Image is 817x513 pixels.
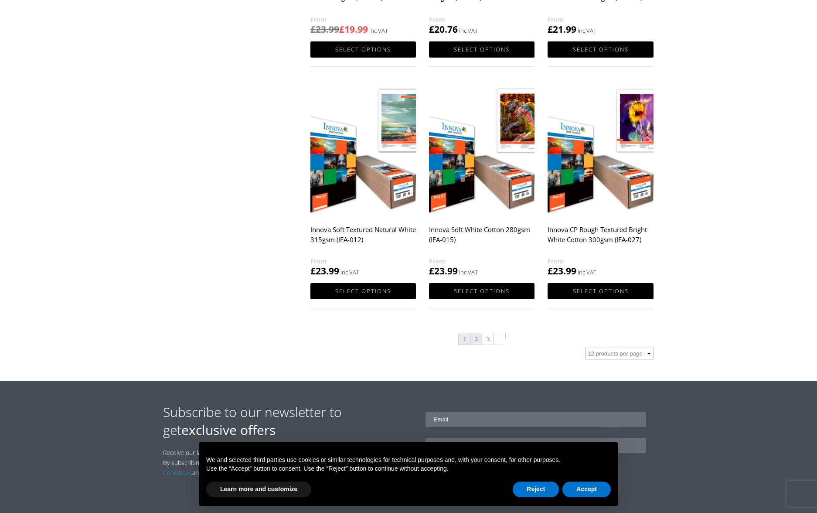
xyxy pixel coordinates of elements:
a: Innova Soft Textured Natural White 315gsm (IFA-012) £23.99 [310,83,416,277]
a: Innova CP Rough Textured Bright White Cotton 300gsm (IFA-027) £23.99 [548,83,653,277]
p: Use the “Accept” button to consent. Use the “Reject” button to continue without accepting. [206,465,611,473]
span: £ [548,265,553,277]
a: Select options for “JetMaster Paper Canvas Effect 165gsm (IFA-129)” [429,41,534,58]
a: Innova Soft White Cotton 280gsm (IFA-015) £23.99 [429,83,534,277]
span: £ [310,265,316,277]
h2: Innova Soft White Cotton 280gsm (IFA-015) [429,221,534,256]
img: Innova Soft White Cotton 280gsm (IFA-015) [429,83,534,215]
span: £ [339,23,344,35]
button: Learn more and customize [206,482,311,497]
bdi: 23.99 [429,265,458,277]
span: £ [429,23,434,35]
h2: Innova Soft Textured Natural White 315gsm (IFA-012) [310,221,416,256]
a: Select options for “Innova Soft White Cotton 280gsm (IFA-015)” [429,283,534,299]
span: £ [310,23,316,35]
button: Reject [513,482,559,497]
nav: Product Pagination [310,332,654,348]
a: Select options for “Innova Soft Textured Natural White 315gsm (IFA-012)” [310,283,416,299]
bdi: 21.99 [548,23,576,35]
span: Page 1 [459,333,470,345]
h2: Innova CP Rough Textured Bright White Cotton 300gsm (IFA-027) [548,221,653,256]
button: Accept [562,482,611,497]
bdi: 19.99 [339,23,368,35]
bdi: 23.99 [310,265,339,277]
a: Page 3 [482,333,494,345]
bdi: 23.99 [548,265,576,277]
a: Select options for “Innova CP Rough Textured Natural White 315gsm (IFA-013)” [310,41,416,58]
h2: Subscribe to our newsletter to get [163,403,408,439]
strong: exclusive offers [181,421,276,439]
p: We and selected third parties use cookies or similar technologies for technical purposes and, wit... [206,456,611,465]
img: Innova CP Rough Textured Bright White Cotton 300gsm (IFA-027) [548,83,653,215]
a: Select options for “Innova Decor Smooth Fine Art Double Sided 220gsm (IFA-025)” [548,41,653,58]
span: £ [548,23,553,35]
bdi: 20.76 [429,23,458,35]
a: Select options for “Innova CP Rough Textured Bright White Cotton 300gsm (IFA-027)” [548,283,653,299]
p: Receive our latest news and offers by subscribing [DATE]! By subscribing you agree to our and [163,448,323,478]
input: Email [426,412,647,427]
bdi: 23.99 [310,23,339,35]
a: Page 2 [470,333,482,345]
img: Innova Soft Textured Natural White 315gsm (IFA-012) [310,83,416,215]
span: £ [429,265,434,277]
